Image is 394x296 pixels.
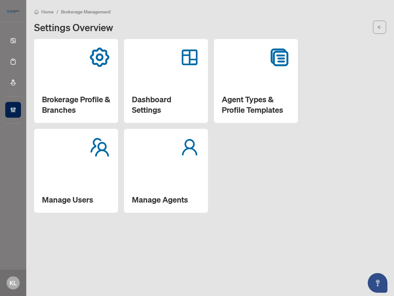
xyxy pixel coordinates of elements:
span: Home [41,9,54,15]
button: Open asap [368,273,387,293]
span: arrow-left [377,25,382,30]
span: home [34,10,39,14]
span: KL [10,278,17,287]
li: / [56,8,58,15]
span: Brokerage Management [61,9,111,15]
h2: Manage Users [42,194,110,205]
h1: Settings Overview [34,22,113,32]
h2: Dashboard Settings [132,94,200,115]
h2: Manage Agents [132,194,200,205]
h2: Brokerage Profile & Branches [42,94,110,115]
img: logo [5,8,21,15]
h2: Agent Types & Profile Templates [222,94,290,115]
